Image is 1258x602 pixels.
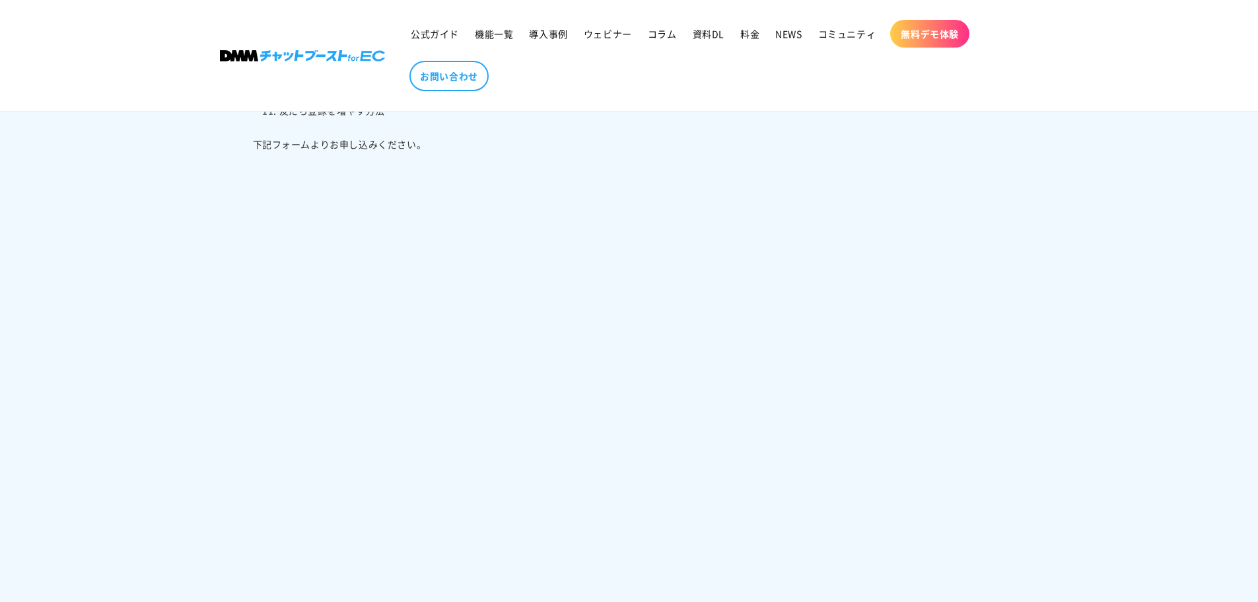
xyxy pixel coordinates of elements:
span: コミュニティ [818,28,876,40]
a: 公式ガイド [403,20,467,48]
span: ウェビナー [584,28,632,40]
span: NEWS [775,28,802,40]
a: コラム [640,20,685,48]
span: 公式ガイド [411,28,459,40]
span: 資料DL [693,28,724,40]
a: NEWS [767,20,810,48]
a: 導入事例 [521,20,575,48]
a: お問い合わせ [409,61,489,91]
span: 料金 [740,28,759,40]
span: 導入事例 [529,28,567,40]
a: 無料デモ体験 [890,20,969,48]
span: コラム [648,28,677,40]
span: 無料デモ体験 [901,28,959,40]
a: 機能一覧 [467,20,521,48]
a: 資料DL [685,20,732,48]
a: コミュニティ [810,20,884,48]
span: お問い合わせ [420,70,478,82]
a: ウェビナー [576,20,640,48]
span: 機能一覧 [475,28,513,40]
a: 料金 [732,20,767,48]
img: 株式会社DMM Boost [220,50,385,61]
